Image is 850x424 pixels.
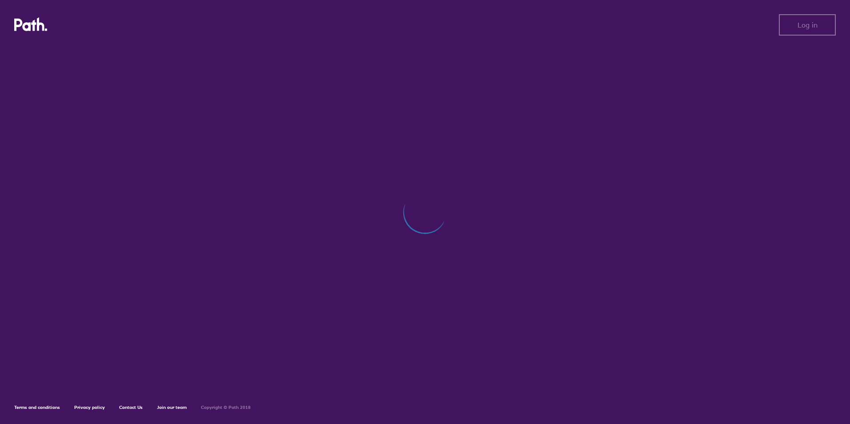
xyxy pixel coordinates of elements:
a: Join our team [157,404,187,410]
a: Privacy policy [74,404,105,410]
a: Contact Us [119,404,143,410]
a: Terms and conditions [14,404,60,410]
h6: Copyright © Path 2018 [201,405,251,410]
span: Log in [798,21,818,29]
button: Log in [779,14,836,36]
